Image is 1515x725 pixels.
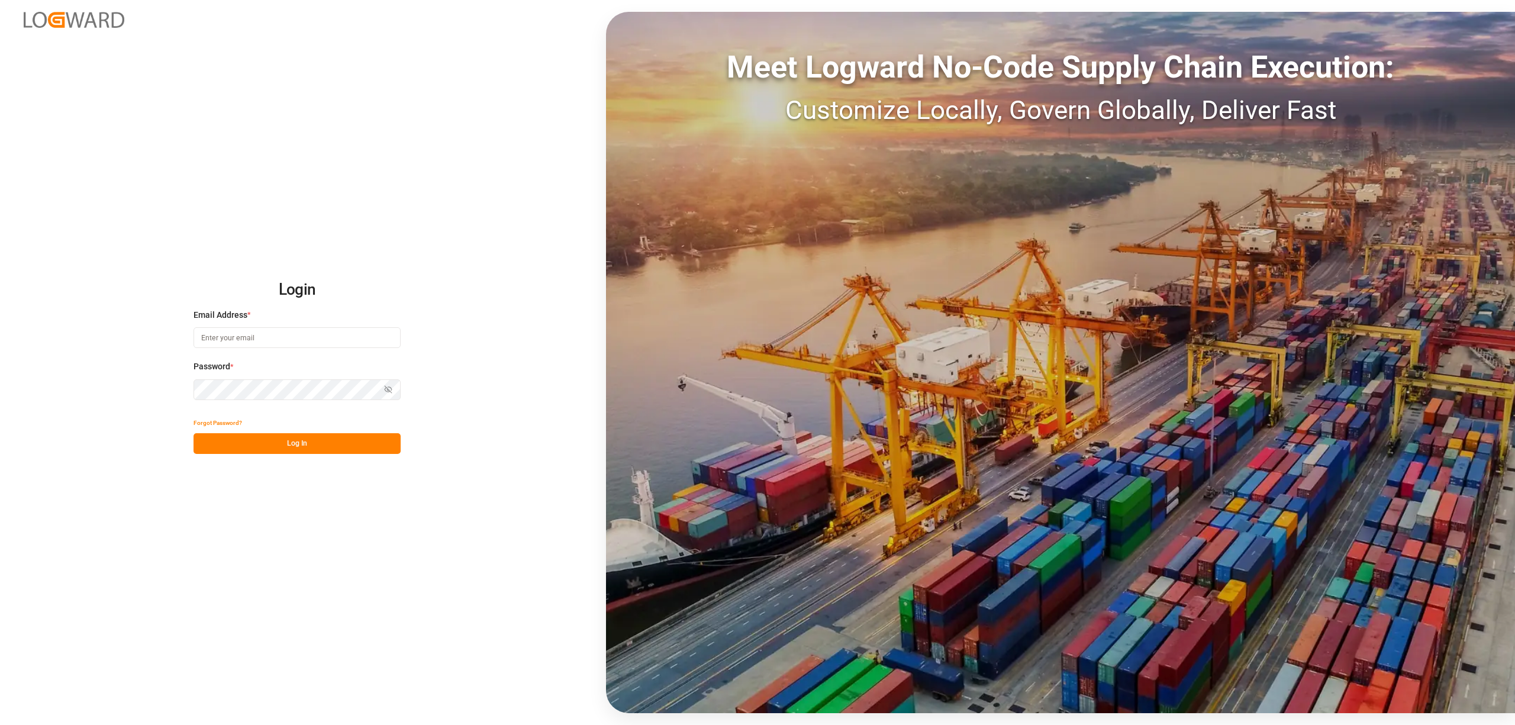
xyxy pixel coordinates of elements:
div: Meet Logward No-Code Supply Chain Execution: [606,44,1515,91]
button: Forgot Password? [194,413,242,433]
img: Logward_new_orange.png [24,12,124,28]
span: Email Address [194,309,247,321]
h2: Login [194,271,401,309]
input: Enter your email [194,327,401,348]
button: Log In [194,433,401,454]
span: Password [194,360,230,373]
div: Customize Locally, Govern Globally, Deliver Fast [606,91,1515,130]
